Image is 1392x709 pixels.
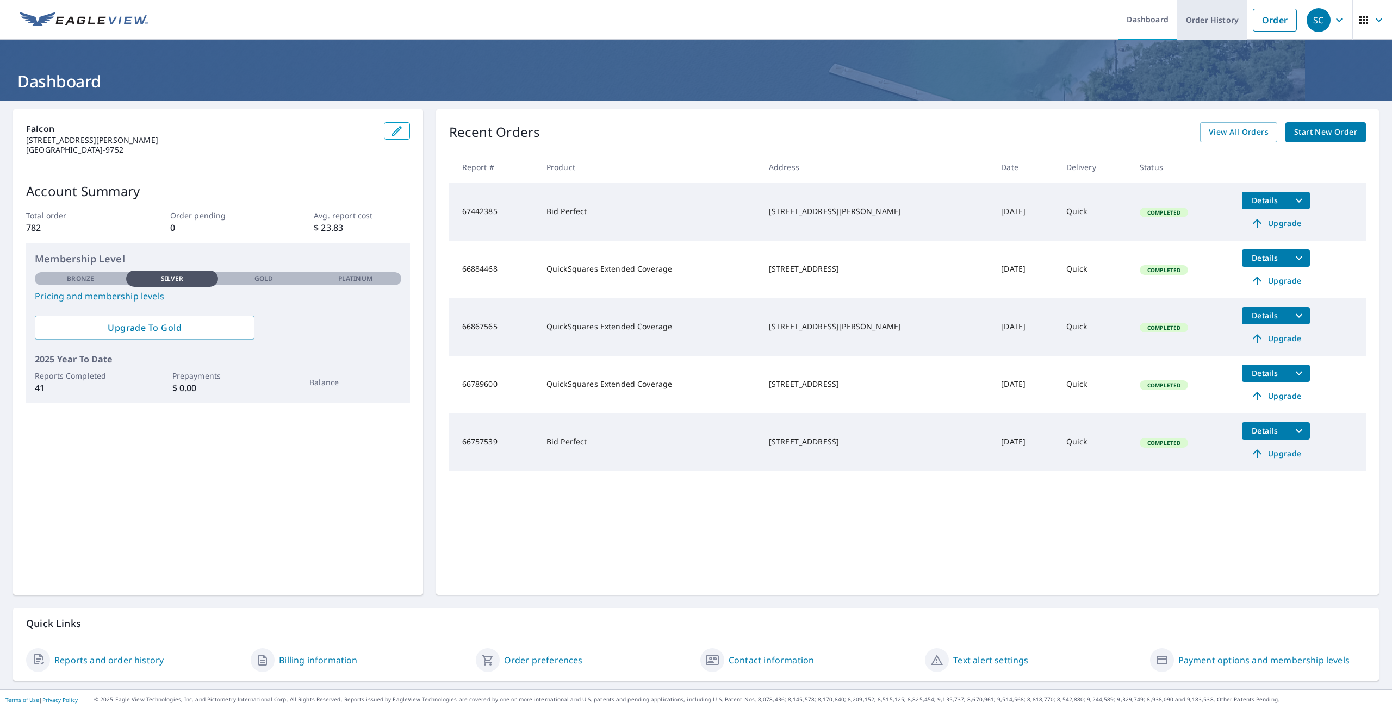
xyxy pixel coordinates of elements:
a: Text alert settings [953,654,1028,667]
a: Order preferences [504,654,583,667]
p: | [5,697,78,703]
a: Payment options and membership levels [1178,654,1350,667]
td: Quick [1058,241,1131,298]
p: Recent Orders [449,122,540,142]
span: Start New Order [1294,126,1357,139]
th: Delivery [1058,151,1131,183]
th: Status [1131,151,1233,183]
td: [DATE] [992,183,1057,241]
span: Completed [1141,266,1187,274]
span: Details [1248,368,1281,378]
p: 0 [170,221,266,234]
p: [GEOGRAPHIC_DATA]-9752 [26,145,375,155]
p: Prepayments [172,370,264,381]
a: Start New Order [1285,122,1366,142]
td: 66757539 [449,413,538,471]
th: Report # [449,151,538,183]
a: View All Orders [1200,122,1277,142]
span: Upgrade [1248,332,1303,345]
span: Details [1248,425,1281,436]
span: Upgrade [1248,217,1303,230]
button: detailsBtn-66884468 [1242,249,1288,267]
button: detailsBtn-67442385 [1242,192,1288,209]
td: QuickSquares Extended Coverage [538,241,760,298]
img: EV Logo [20,12,148,28]
p: © 2025 Eagle View Technologies, Inc. and Pictometry International Corp. All Rights Reserved. Repo... [94,695,1387,704]
td: Bid Perfect [538,183,760,241]
p: Quick Links [26,617,1366,630]
div: SC [1307,8,1331,32]
p: Gold [254,274,273,284]
td: 66884468 [449,241,538,298]
td: Bid Perfect [538,413,760,471]
td: [DATE] [992,241,1057,298]
span: Completed [1141,209,1187,216]
div: [STREET_ADDRESS][PERSON_NAME] [769,321,984,332]
p: Balance [309,377,401,388]
button: filesDropdownBtn-66867565 [1288,307,1310,324]
th: Date [992,151,1057,183]
p: Order pending [170,210,266,221]
div: [STREET_ADDRESS] [769,379,984,390]
td: QuickSquares Extended Coverage [538,298,760,356]
td: Quick [1058,298,1131,356]
td: Quick [1058,356,1131,413]
button: filesDropdownBtn-66789600 [1288,365,1310,382]
td: Quick [1058,183,1131,241]
td: [DATE] [992,298,1057,356]
div: [STREET_ADDRESS][PERSON_NAME] [769,206,984,217]
a: Upgrade [1242,445,1310,462]
button: detailsBtn-66789600 [1242,365,1288,382]
a: Upgrade [1242,215,1310,232]
p: 2025 Year To Date [35,353,401,366]
span: Completed [1141,381,1187,389]
button: filesDropdownBtn-67442385 [1288,192,1310,209]
a: Upgrade To Gold [35,316,254,340]
a: Reports and order history [54,654,164,667]
td: 67442385 [449,183,538,241]
a: Upgrade [1242,272,1310,290]
span: Completed [1141,439,1187,447]
td: [DATE] [992,413,1057,471]
td: QuickSquares Extended Coverage [538,356,760,413]
td: [DATE] [992,356,1057,413]
div: [STREET_ADDRESS] [769,263,984,274]
p: $ 23.83 [314,221,409,234]
p: [STREET_ADDRESS][PERSON_NAME] [26,135,375,145]
span: Upgrade [1248,274,1303,287]
span: Details [1248,310,1281,321]
p: falcon [26,122,375,135]
button: filesDropdownBtn-66757539 [1288,422,1310,440]
span: Completed [1141,324,1187,331]
p: Membership Level [35,252,401,266]
span: View All Orders [1209,126,1269,139]
h1: Dashboard [13,70,1379,92]
a: Upgrade [1242,387,1310,405]
p: Reports Completed [35,370,126,381]
button: detailsBtn-66867565 [1242,307,1288,324]
th: Address [760,151,992,183]
a: Order [1253,9,1297,32]
p: Total order [26,210,122,221]
a: Upgrade [1242,330,1310,347]
p: Avg. report cost [314,210,409,221]
span: Details [1248,195,1281,205]
a: Contact information [729,654,814,667]
p: Bronze [67,274,94,284]
a: Pricing and membership levels [35,290,401,303]
p: Account Summary [26,181,410,201]
a: Billing information [279,654,357,667]
p: $ 0.00 [172,381,264,394]
span: Upgrade [1248,447,1303,460]
td: 66789600 [449,356,538,413]
a: Terms of Use [5,696,39,704]
a: Privacy Policy [42,696,78,704]
p: Silver [161,274,184,284]
span: Upgrade [1248,390,1303,403]
th: Product [538,151,760,183]
p: 41 [35,381,126,394]
p: 782 [26,221,122,234]
button: detailsBtn-66757539 [1242,422,1288,440]
td: 66867565 [449,298,538,356]
p: Platinum [338,274,372,284]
